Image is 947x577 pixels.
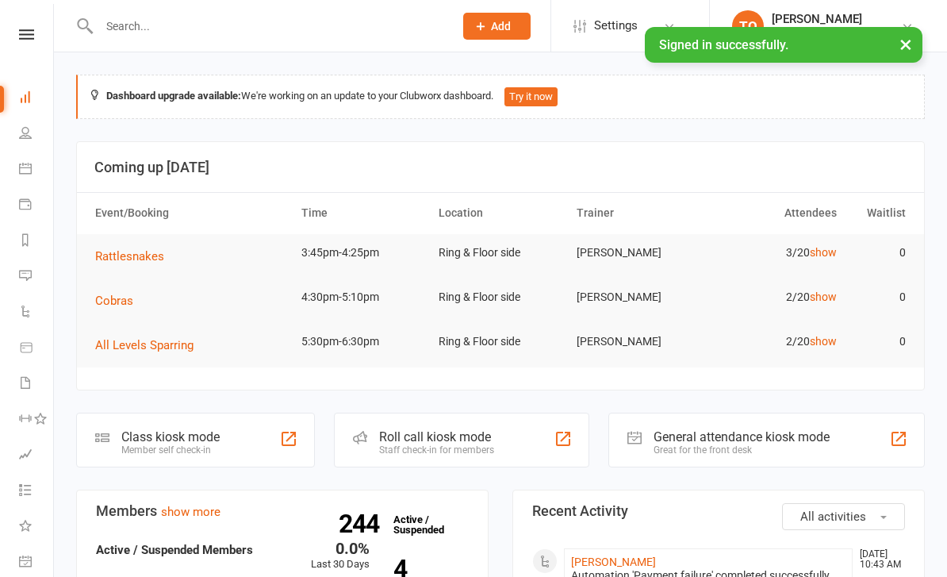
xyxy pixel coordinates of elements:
td: [PERSON_NAME] [569,323,707,360]
h3: Members [96,503,469,519]
div: [PERSON_NAME] [772,12,862,26]
a: 244Active / Suspended [385,502,455,547]
th: Trainer [569,193,707,233]
strong: 244 [339,512,385,536]
td: 4:30pm-5:10pm [294,279,431,316]
td: 5:30pm-6:30pm [294,323,431,360]
a: What's New [19,510,55,545]
a: Assessments [19,438,55,474]
div: Last 30 Days [311,540,370,573]
th: Waitlist [844,193,913,233]
td: Ring & Floor side [431,234,569,271]
a: show more [161,505,220,519]
td: Ring & Floor side [431,279,569,316]
th: Time [294,193,431,233]
span: Settings [594,8,638,44]
td: 2/20 [707,323,844,360]
button: Add [463,13,531,40]
button: All Levels Sparring [95,336,205,355]
time: [DATE] 10:43 AM [852,549,904,570]
td: 0 [844,323,913,360]
h3: Recent Activity [532,503,905,519]
button: Try it now [504,87,558,106]
button: × [891,27,920,61]
td: [PERSON_NAME] [569,279,707,316]
input: Search... [94,15,443,37]
span: Signed in successfully. [659,37,788,52]
a: Payments [19,188,55,224]
th: Location [431,193,569,233]
a: [PERSON_NAME] [571,556,656,568]
button: All activities [782,503,905,530]
a: show [810,246,837,259]
strong: Active / Suspended Members [96,543,253,557]
span: Add [491,20,511,33]
td: [PERSON_NAME] [569,234,707,271]
th: Attendees [707,193,844,233]
div: Staff check-in for members [379,444,494,456]
span: All Levels Sparring [95,338,194,352]
a: Calendar [19,152,55,188]
td: 2/20 [707,279,844,316]
th: Event/Booking [88,193,294,233]
td: 0 [844,279,913,316]
span: Cobras [95,294,133,308]
td: 0 [844,234,913,271]
div: TO [732,10,764,42]
a: People [19,117,55,152]
div: Snake pit gym [772,26,862,40]
div: General attendance kiosk mode [654,429,830,444]
span: Rattlesnakes [95,249,164,263]
td: 3:45pm-4:25pm [294,234,431,271]
a: Dashboard [19,81,55,117]
a: show [810,335,837,348]
span: All activities [800,510,866,524]
div: Class kiosk mode [121,429,220,444]
strong: Dashboard upgrade available: [106,90,241,102]
h3: Coming up [DATE] [94,160,907,175]
div: 0.0% [311,540,370,556]
button: Cobras [95,291,144,310]
div: Great for the front desk [654,444,830,456]
a: Reports [19,224,55,260]
a: show [810,290,837,303]
div: We're working on an update to your Clubworx dashboard. [76,75,925,119]
a: Product Sales [19,331,55,367]
button: Rattlesnakes [95,247,175,266]
td: 3/20 [707,234,844,271]
td: Ring & Floor side [431,323,569,360]
div: Roll call kiosk mode [379,429,494,444]
div: Member self check-in [121,444,220,456]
